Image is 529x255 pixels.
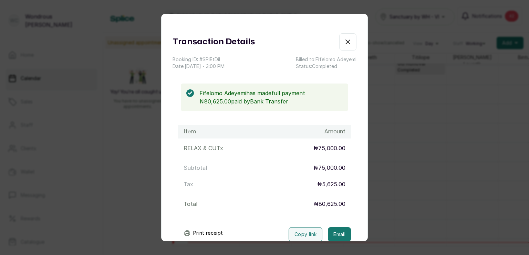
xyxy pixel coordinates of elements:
p: Booking ID: # SPlEtDil [173,56,225,63]
p: Billed to: Fifelomo Adeyemi [296,56,356,63]
h1: Transaction Details [173,36,255,48]
h1: Item [184,127,196,136]
p: ₦75,000.00 [313,164,345,172]
p: Status: Completed [296,63,356,70]
p: ₦75,000.00 [313,144,345,152]
button: Copy link [289,227,322,242]
p: Subtotal [184,164,207,172]
h1: Amount [324,127,345,136]
p: Total [184,200,197,208]
button: Print receipt [178,226,229,240]
p: Fifelomo Adeyemi has made full payment [199,89,343,97]
p: Tax [184,180,193,188]
p: ₦80,625.00 paid by Bank Transfer [199,97,343,106]
p: Date: [DATE] ・ 3:00 PM [173,63,225,70]
button: Email [328,227,351,242]
p: ₦5,625.00 [317,180,345,188]
p: RELAX & CUT x [184,144,223,152]
p: ₦80,625.00 [314,200,345,208]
